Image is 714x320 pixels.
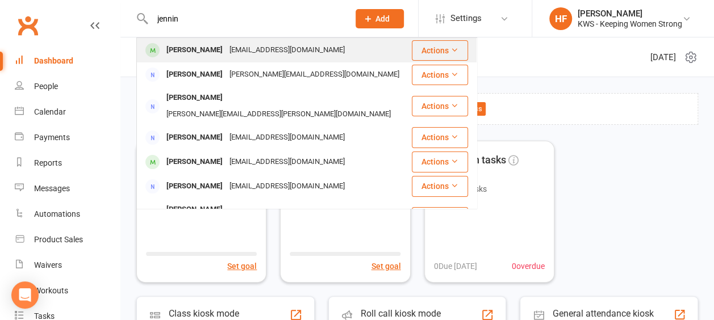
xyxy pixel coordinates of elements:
span: [DATE] [650,50,676,64]
div: Product Sales [34,235,83,244]
a: People [15,74,120,99]
div: [PERSON_NAME] [163,129,226,146]
div: [EMAIL_ADDRESS][DOMAIN_NAME] [226,42,348,58]
div: [PERSON_NAME] [163,154,226,170]
div: Workouts [34,286,68,295]
span: Add [375,14,390,23]
a: Automations [15,201,120,227]
div: [PERSON_NAME] [163,66,226,83]
div: Dashboard [34,56,73,65]
a: Clubworx [14,11,42,40]
button: Actions [412,151,468,172]
a: Product Sales [15,227,120,252]
div: People [34,82,58,91]
div: Payments [34,133,70,142]
button: Actions [412,127,468,148]
a: Waivers [15,252,120,278]
button: Add [356,9,404,28]
button: Actions [412,40,468,61]
div: Reports [34,158,62,167]
div: [PERSON_NAME][EMAIL_ADDRESS][PERSON_NAME][DOMAIN_NAME] [163,106,394,123]
div: Waivers [34,260,62,270]
span: 0 Due [DATE] [434,260,477,272]
div: Class kiosk mode [169,308,239,319]
div: Messages [34,184,70,193]
div: Roll call kiosk mode [361,308,443,319]
input: Search... [149,11,341,27]
div: Automations [34,209,80,218]
div: [EMAIL_ADDRESS][DOMAIN_NAME] [226,178,348,195]
button: Actions [412,176,468,196]
a: Payments [15,125,120,150]
div: [PERSON_NAME] [578,9,682,19]
div: [PERSON_NAME] [163,90,226,106]
div: HF [549,7,572,30]
span: 0 overdue [512,260,545,272]
button: Set goal [371,260,401,272]
span: Settings [450,6,482,31]
div: [PERSON_NAME][EMAIL_ADDRESS][DOMAIN_NAME] [226,66,403,83]
button: Set goal [227,260,257,272]
div: [EMAIL_ADDRESS][DOMAIN_NAME] [226,154,348,170]
div: [PERSON_NAME] [163,178,226,195]
div: [PERSON_NAME] [163,201,226,218]
div: Calendar [34,107,66,116]
div: [EMAIL_ADDRESS][DOMAIN_NAME] [226,129,348,146]
button: Actions [412,207,468,228]
div: [PERSON_NAME] [163,42,226,58]
a: Messages [15,176,120,201]
a: Workouts [15,278,120,304]
div: KWS - Keeping Women Strong [578,19,682,29]
a: Dashboard [15,48,120,74]
button: Actions [412,96,468,116]
a: Calendar [15,99,120,125]
button: Actions [412,65,468,85]
div: Open Intercom Messenger [11,281,39,309]
a: Reports [15,150,120,176]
